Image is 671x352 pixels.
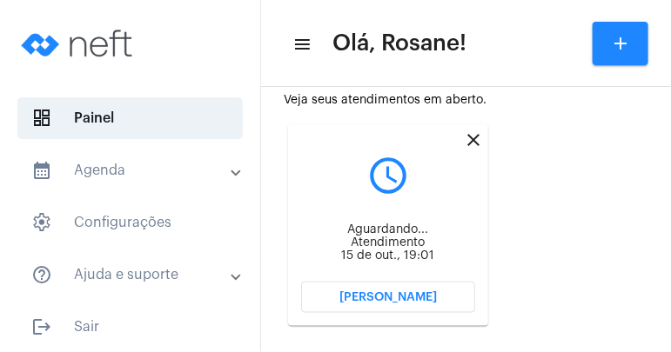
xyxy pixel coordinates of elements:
[301,249,475,262] div: 15 de out., 19:01
[292,34,310,55] mat-icon: sidenav icon
[31,264,232,285] mat-panel-title: Ajuda e suporte
[31,108,52,129] span: sidenav icon
[17,202,243,243] span: Configurações
[301,154,475,197] mat-icon: query_builder
[31,212,52,233] span: sidenav icon
[31,264,52,285] mat-icon: sidenav icon
[463,130,484,150] mat-icon: close
[17,306,243,348] span: Sair
[31,160,232,181] mat-panel-title: Agenda
[17,97,243,139] span: Painel
[14,9,144,78] img: logo-neft-novo-2.png
[610,33,631,54] mat-icon: add
[10,149,260,191] mat-expansion-panel-header: sidenav iconAgenda
[339,291,437,303] span: [PERSON_NAME]
[284,94,648,107] div: Veja seus atendimentos em aberto.
[332,30,466,57] span: Olá, Rosane!
[301,223,475,236] div: Aguardando...
[301,236,475,249] div: Atendimento
[301,282,475,313] button: [PERSON_NAME]
[31,160,52,181] mat-icon: sidenav icon
[10,254,260,296] mat-expansion-panel-header: sidenav iconAjuda e suporte
[31,316,52,337] mat-icon: sidenav icon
